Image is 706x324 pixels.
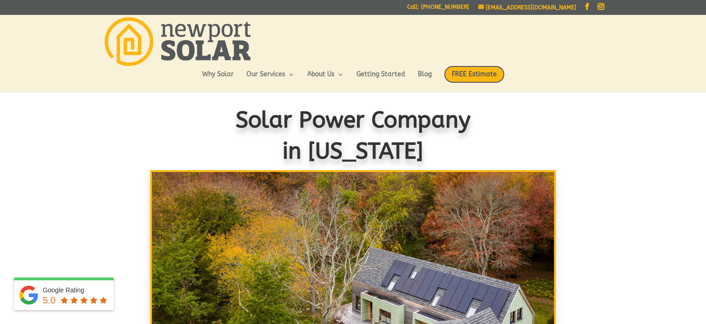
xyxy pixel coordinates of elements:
[418,71,432,87] a: Blog
[202,71,234,87] a: Why Solar
[356,71,405,87] a: Getting Started
[444,66,504,83] span: FREE Estimate
[478,4,576,11] a: [EMAIL_ADDRESS][DOMAIN_NAME]
[43,285,109,295] div: Google Rating
[43,295,56,305] span: 5.0
[407,4,469,14] a: Call: [PHONE_NUMBER]
[236,107,471,164] span: Solar Power Company in [US_STATE]
[105,17,251,66] img: Newport Solar | Solar Energy Optimized.
[444,66,504,92] a: FREE Estimate
[246,71,295,87] a: Our Services
[307,71,344,87] a: About Us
